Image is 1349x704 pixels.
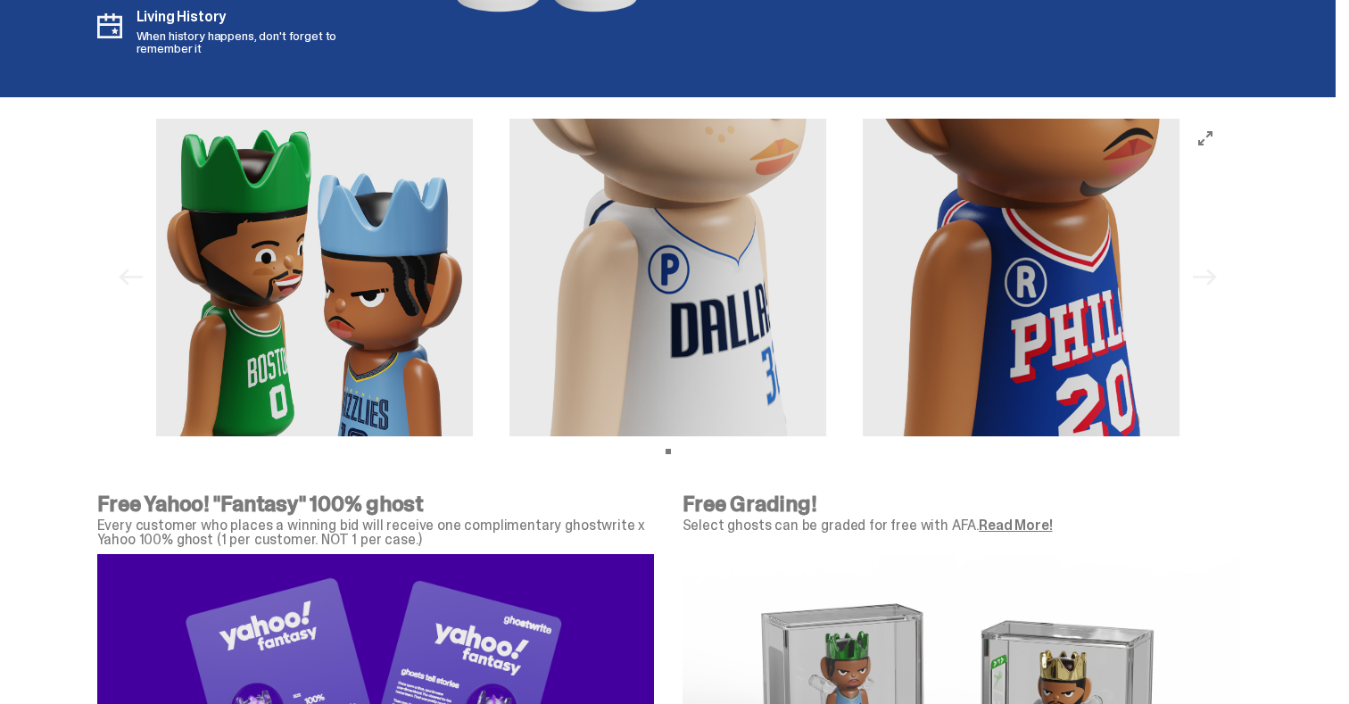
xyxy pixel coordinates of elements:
[1195,128,1216,149] button: View full-screen
[863,119,1180,436] img: NBA-MG-Rookie.png
[156,119,474,436] img: NBA-MG-BaseVictory-ezgif.com-optipng.png
[979,516,1052,534] a: Read More!
[97,518,654,547] p: Every customer who places a winning bid will receive one complimentary ghostwrite x Yahoo 100% gh...
[97,493,654,515] p: Free Yahoo! "Fantasy" 100% ghost
[683,518,1239,533] p: Select ghosts can be graded for free with AFA.
[666,449,671,454] button: View slide 1
[683,493,1239,515] p: Free Grading!
[137,29,372,54] p: When history happens, don't forget to remember it
[509,119,827,436] img: NBA-MG-Prospect.png
[137,10,372,24] p: Living History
